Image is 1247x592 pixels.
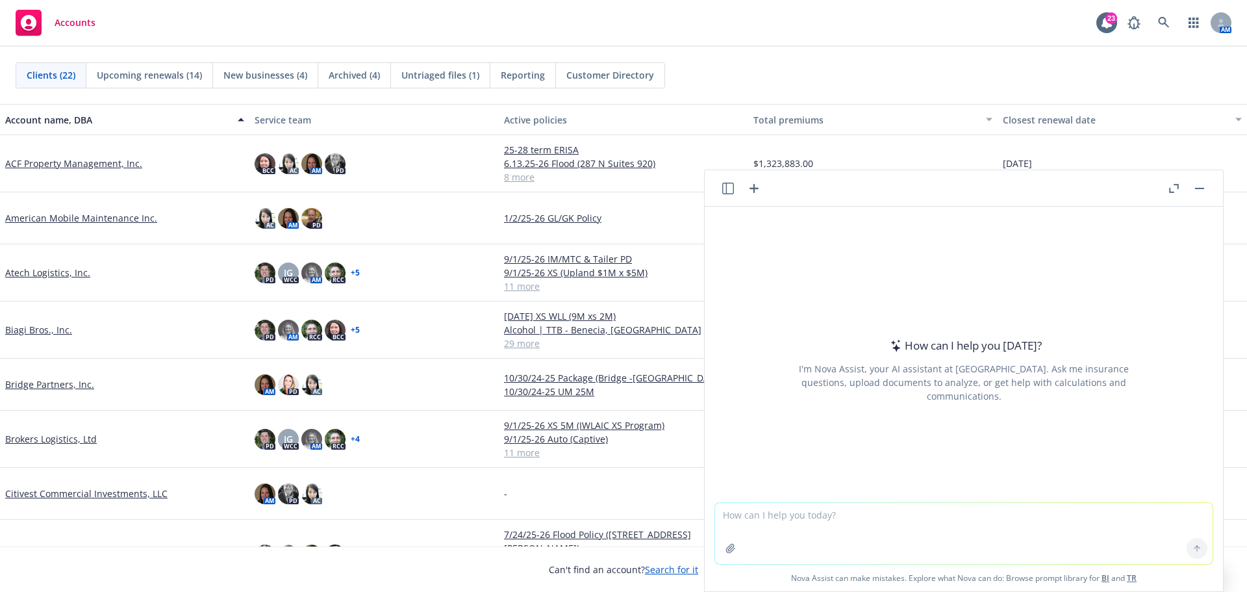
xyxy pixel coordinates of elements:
a: 25-28 term ERISA [504,143,743,157]
span: JG [284,266,293,279]
a: 11 more [504,279,743,293]
a: + 5 [351,326,360,334]
img: photo [325,263,346,283]
span: [DATE] [1003,157,1032,170]
div: Total premiums [753,113,978,127]
a: 9/1/25-26 Auto (Captive) [504,432,743,446]
img: photo [325,429,346,450]
div: Service team [255,113,494,127]
img: photo [278,483,299,504]
a: Search for it [645,563,698,576]
a: BI [1102,573,1109,584]
button: Closest renewal date [998,104,1247,135]
img: photo [325,320,346,341]
a: Biagi Bros., Inc. [5,323,72,337]
img: photo [325,545,346,565]
img: photo [255,483,275,504]
img: photo [255,429,275,450]
img: photo [301,374,322,395]
span: Nova Assist can make mistakes. Explore what Nova can do: Browse prompt library for and [710,565,1218,591]
a: 9/1/25-26 XS 5M (IWLAIC XS Program) [504,418,743,432]
span: Clients (22) [27,68,75,82]
span: Can't find an account? [549,563,698,576]
div: Account name, DBA [5,113,230,127]
span: Upcoming renewals (14) [97,68,202,82]
a: 9/1/25-26 IM/MTC & Tailer PD [504,252,743,266]
span: New businesses (4) [223,68,307,82]
img: photo [255,320,275,341]
img: photo [278,374,299,395]
div: How can I help you [DATE]? [887,337,1042,354]
div: Active policies [504,113,743,127]
a: 10/30/24-25 UM 25M [504,385,743,398]
img: photo [255,545,275,565]
span: Accounts [55,18,95,28]
img: photo [255,208,275,229]
img: photo [278,545,299,565]
img: photo [255,153,275,174]
a: 1/2/25-26 GL/GK Policy [504,211,743,225]
div: 23 [1105,12,1117,24]
span: Archived (4) [329,68,380,82]
a: 29 more [504,337,743,350]
img: photo [301,153,322,174]
a: Switch app [1181,10,1207,36]
a: American Mobile Maintenance Inc. [5,211,157,225]
a: 7/24/25-26 Flood Policy ([STREET_ADDRESS][PERSON_NAME]) [504,528,743,555]
a: Brokers Logistics, Ltd [5,432,97,446]
button: Active policies [499,104,748,135]
div: I'm Nova Assist, your AI assistant at [GEOGRAPHIC_DATA]. Ask me insurance questions, upload docum... [781,362,1146,403]
img: photo [301,483,322,504]
span: - [504,487,507,500]
a: Report a Bug [1121,10,1147,36]
a: Citivest Commercial Investments, LLC [5,487,168,500]
a: 9/1/25-26 XS (Upland $1M x $5M) [504,266,743,279]
a: 6.13.25-26 Flood (287 N Suites 920) [504,157,743,170]
img: photo [278,320,299,341]
a: + 5 [351,269,360,277]
a: 8 more [504,170,743,184]
button: Total premiums [748,104,998,135]
img: photo [301,263,322,283]
a: Accounts [10,5,101,41]
img: photo [301,320,322,341]
a: ACF Property Management, Inc. [5,157,142,170]
a: Search [1151,10,1177,36]
span: Reporting [501,68,545,82]
span: JG [284,432,293,446]
div: Closest renewal date [1003,113,1228,127]
button: Service team [249,104,499,135]
span: Customer Directory [566,68,654,82]
img: photo [255,263,275,283]
img: photo [255,374,275,395]
img: photo [325,153,346,174]
img: photo [301,208,322,229]
a: 11 more [504,446,743,459]
a: 10/30/24-25 Package (Bridge -[GEOGRAPHIC_DATA]) [504,371,743,385]
span: Untriaged files (1) [401,68,479,82]
img: photo [278,208,299,229]
a: Bridge Partners, Inc. [5,378,94,391]
img: photo [278,153,299,174]
a: TR [1127,573,1137,584]
a: Atech Logistics, Inc. [5,266,90,279]
img: photo [301,429,322,450]
a: + 4 [351,435,360,443]
span: $1,323,883.00 [753,157,813,170]
a: Alcohol | TTB - Benecia, [GEOGRAPHIC_DATA] [504,323,743,337]
a: [DATE] XS WLL (9M xs 2M) [504,309,743,323]
img: photo [301,545,322,565]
